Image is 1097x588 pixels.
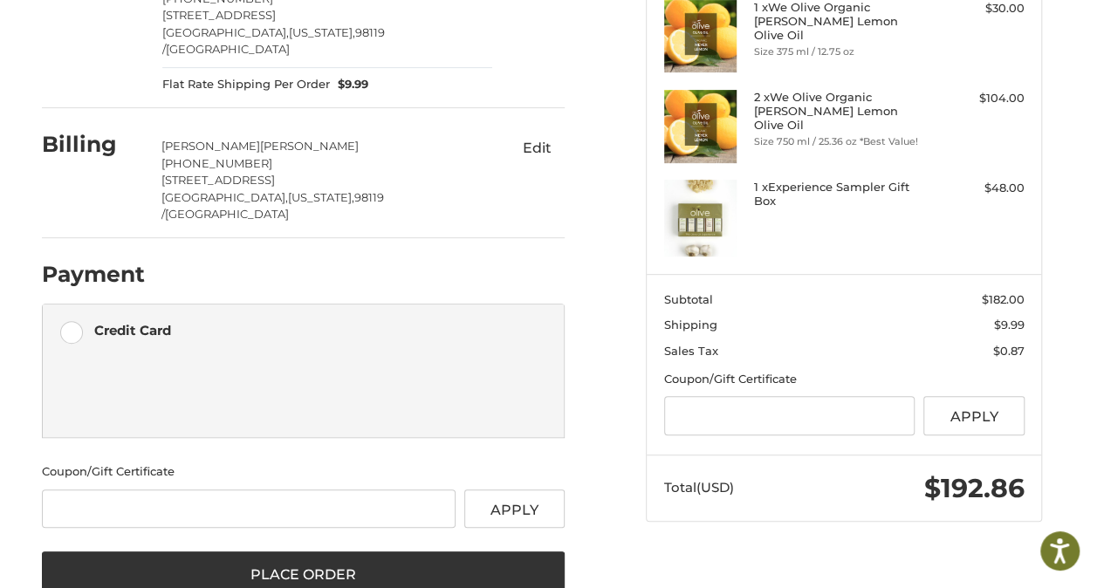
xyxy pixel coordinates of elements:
[664,292,713,306] span: Subtotal
[934,90,1024,107] div: $104.00
[161,139,260,153] span: [PERSON_NAME]
[664,371,1025,388] div: Coupon/Gift Certificate
[924,472,1025,504] span: $192.86
[754,134,930,149] li: Size 750 ml / 25.36 oz *Best Value!
[161,190,288,204] span: [GEOGRAPHIC_DATA],
[42,489,456,529] input: Gift Certificate or Coupon Code
[165,207,289,221] span: [GEOGRAPHIC_DATA]
[664,344,718,358] span: Sales Tax
[42,261,145,288] h2: Payment
[754,180,930,209] h4: 1 x Experience Sampler Gift Box
[754,44,930,59] li: Size 375 ml / 12.75 oz
[91,361,543,425] iframe: Secure payment input frame
[464,489,566,529] button: Apply
[288,190,354,204] span: [US_STATE],
[201,23,222,44] button: Open LiveChat chat widget
[289,25,355,39] span: [US_STATE],
[664,479,734,496] span: Total (USD)
[994,318,1025,332] span: $9.99
[162,25,289,39] span: [GEOGRAPHIC_DATA],
[664,318,717,332] span: Shipping
[42,463,565,481] div: Coupon/Gift Certificate
[162,76,330,93] span: Flat Rate Shipping Per Order
[161,156,272,170] span: [PHONE_NUMBER]
[260,139,359,153] span: [PERSON_NAME]
[509,133,565,161] button: Edit
[934,180,1024,197] div: $48.00
[923,396,1025,435] button: Apply
[162,8,276,22] span: [STREET_ADDRESS]
[330,76,369,93] span: $9.99
[993,344,1025,358] span: $0.87
[42,131,144,158] h2: Billing
[166,42,290,56] span: [GEOGRAPHIC_DATA]
[982,292,1025,306] span: $182.00
[664,396,915,435] input: Gift Certificate or Coupon Code
[94,316,171,345] div: Credit Card
[24,26,197,40] p: We're away right now. Please check back later!
[754,90,930,133] h4: 2 x We Olive Organic [PERSON_NAME] Lemon Olive Oil
[161,173,275,187] span: [STREET_ADDRESS]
